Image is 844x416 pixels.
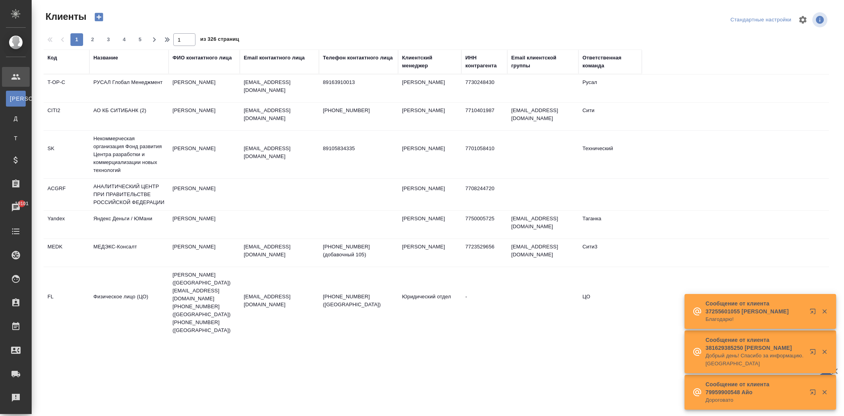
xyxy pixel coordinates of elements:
[461,239,507,267] td: 7723529656
[323,107,394,114] p: [PHONE_NUMBER]
[6,130,26,146] a: Т
[706,336,804,352] p: Сообщение от клиента 381629385250 [PERSON_NAME]
[244,54,305,62] div: Email контактного лица
[323,54,393,62] div: Телефон контактного лица
[706,380,804,396] p: Сообщение от клиента 79959900548 Айо
[461,103,507,130] td: 7710401987
[511,54,575,70] div: Email клиентской группы
[805,384,824,403] button: Открыть в новой вкладке
[44,181,89,208] td: ACGRF
[323,78,394,86] p: 89163910013
[89,239,169,267] td: МЕДЭКС-Консалт
[507,239,578,267] td: [EMAIL_ADDRESS][DOMAIN_NAME]
[44,211,89,239] td: Yandex
[582,54,638,70] div: Ответственная команда
[102,36,115,44] span: 3
[578,211,642,239] td: Таганка
[244,293,315,309] p: [EMAIL_ADDRESS][DOMAIN_NAME]
[706,300,804,315] p: Сообщение от клиента 37255601055 [PERSON_NAME]
[706,396,804,404] p: Дороговато
[398,141,461,168] td: [PERSON_NAME]
[507,103,578,130] td: [EMAIL_ADDRESS][DOMAIN_NAME]
[398,103,461,130] td: [PERSON_NAME]
[323,293,394,309] p: [PHONE_NUMBER] ([GEOGRAPHIC_DATA])
[578,289,642,317] td: ЦО
[89,179,169,210] td: АНАЛИТИЧЕСКИЙ ЦЕНТР ПРИ ПРАВИТЕЛЬСТВЕ РОССИЙСКОЙ ФЕДЕРАЦИИ
[89,211,169,239] td: Яндекс Деньги / ЮМани
[578,239,642,267] td: Сити3
[812,12,829,27] span: Посмотреть информацию
[706,315,804,323] p: Благодарю!
[461,181,507,208] td: 7708244720
[244,145,315,160] p: [EMAIL_ADDRESS][DOMAIN_NAME]
[169,239,240,267] td: [PERSON_NAME]
[578,74,642,102] td: Русал
[805,303,824,322] button: Открыть в новой вкладке
[244,243,315,259] p: [EMAIL_ADDRESS][DOMAIN_NAME]
[793,10,812,29] span: Настроить таблицу
[402,54,457,70] div: Клиентский менеджер
[816,389,833,396] button: Закрыть
[10,114,22,122] span: Д
[805,344,824,363] button: Открыть в новой вкладке
[169,181,240,208] td: [PERSON_NAME]
[169,211,240,239] td: [PERSON_NAME]
[93,54,118,62] div: Название
[244,107,315,122] p: [EMAIL_ADDRESS][DOMAIN_NAME]
[89,289,169,317] td: Физическое лицо (ЦО)
[398,239,461,267] td: [PERSON_NAME]
[44,103,89,130] td: CITI2
[102,33,115,46] button: 3
[200,34,239,46] span: из 326 страниц
[578,103,642,130] td: Сити
[10,134,22,142] span: Т
[323,243,394,259] p: [PHONE_NUMBER] (добавочный 105)
[578,141,642,168] td: Технический
[169,103,240,130] td: [PERSON_NAME]
[86,36,99,44] span: 2
[118,33,131,46] button: 4
[169,141,240,168] td: [PERSON_NAME]
[6,91,26,107] a: [PERSON_NAME]
[706,352,804,368] p: Добрый день! Спасибо за информацию. [GEOGRAPHIC_DATA]
[44,74,89,102] td: T-OP-C
[398,289,461,317] td: Юридический отдел
[10,95,22,103] span: [PERSON_NAME]
[89,74,169,102] td: РУСАЛ Глобал Менеджмент
[323,145,394,153] p: 89105834335
[728,14,793,26] div: split button
[86,33,99,46] button: 2
[47,54,57,62] div: Код
[398,211,461,239] td: [PERSON_NAME]
[461,211,507,239] td: 7750005725
[461,141,507,168] td: 7701058410
[118,36,131,44] span: 4
[507,211,578,239] td: [EMAIL_ADDRESS][DOMAIN_NAME]
[2,198,30,218] a: 19101
[169,267,240,338] td: [PERSON_NAME] ([GEOGRAPHIC_DATA]) [EMAIL_ADDRESS][DOMAIN_NAME] [PHONE_NUMBER] ([GEOGRAPHIC_DATA])...
[169,74,240,102] td: [PERSON_NAME]
[173,54,232,62] div: ФИО контактного лица
[398,74,461,102] td: [PERSON_NAME]
[134,36,146,44] span: 5
[816,308,833,315] button: Закрыть
[465,54,503,70] div: ИНН контрагента
[44,239,89,267] td: MEDK
[44,141,89,168] td: SK
[44,289,89,317] td: FL
[89,103,169,130] td: АО КБ СИТИБАНК (2)
[89,131,169,178] td: Некоммерческая организация Фонд развития Центра разработки и коммерциализации новых технологий
[10,200,33,208] span: 19101
[461,74,507,102] td: 7730248430
[44,10,86,23] span: Клиенты
[244,78,315,94] p: [EMAIL_ADDRESS][DOMAIN_NAME]
[6,111,26,126] a: Д
[89,10,108,24] button: Создать
[134,33,146,46] button: 5
[816,348,833,355] button: Закрыть
[461,289,507,317] td: -
[398,181,461,208] td: [PERSON_NAME]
